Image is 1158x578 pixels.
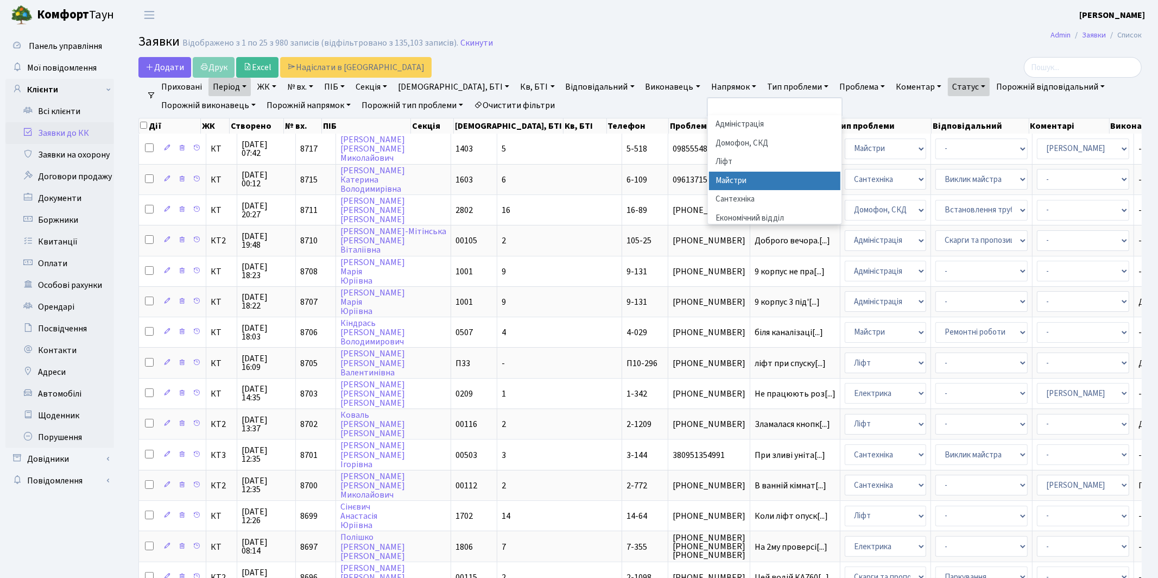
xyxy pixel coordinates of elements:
span: 8705 [300,357,318,369]
a: Заявки [1082,29,1106,41]
span: 8701 [300,449,318,461]
span: 5-518 [627,143,647,155]
span: 8710 [300,235,318,247]
li: Економічний відділ [709,209,840,228]
a: Excel [236,57,279,78]
a: [PERSON_NAME][PERSON_NAME]Миколайович [340,134,405,164]
a: Приховані [157,78,206,96]
li: Ліфт [709,153,840,172]
span: 00105 [455,235,477,247]
a: Документи [5,187,114,209]
a: Заявки на охорону [5,144,114,166]
span: 0961371560 [673,175,745,184]
span: 1001 [455,266,473,278]
th: [DEMOGRAPHIC_DATA], БТІ [454,118,564,134]
a: ЖК [253,78,281,96]
span: П10-296 [627,357,657,369]
li: Список [1106,29,1142,41]
span: [DATE] 18:22 [242,293,291,310]
b: Комфорт [37,6,89,23]
th: Коментарі [1029,118,1110,134]
span: [PHONE_NUMBER] [673,328,745,337]
span: КТ2 [211,420,232,429]
input: Пошук... [1024,57,1142,78]
span: 8703 [300,388,318,400]
span: 9 корпус не пра[...] [755,266,825,278]
li: Сантехніка [709,190,840,209]
a: Секція [351,78,391,96]
span: [PHONE_NUMBER] [673,481,745,490]
a: [PERSON_NAME][PERSON_NAME][PERSON_NAME] [340,195,405,225]
span: ліфт при спуску[...] [755,357,826,369]
a: Очистити фільтри [470,96,559,115]
span: [PHONE_NUMBER] [673,267,745,276]
a: [PERSON_NAME]КатеринаВолодимирівна [340,165,405,195]
a: Оплати [5,253,114,274]
span: 8707 [300,296,318,308]
span: Зламалася кнопк[...] [755,418,830,430]
span: 2-772 [627,480,647,492]
span: 2802 [455,204,473,216]
a: Довідники [5,448,114,470]
b: [PERSON_NAME] [1079,9,1145,21]
a: Боржники [5,209,114,231]
th: ПІБ [322,118,412,134]
span: [DATE] 00:12 [242,171,291,188]
span: КТ [211,359,232,368]
th: Телефон [607,118,669,134]
span: 1-342 [627,388,647,400]
a: Додати [138,57,191,78]
a: Коваль[PERSON_NAME][PERSON_NAME] [340,409,405,439]
a: Полішко[PERSON_NAME][PERSON_NAME] [340,532,405,562]
a: Порожній відповідальний [992,78,1109,96]
th: Відповідальний [932,118,1029,134]
a: Порожній виконавець [157,96,260,115]
span: 1702 [455,510,473,522]
span: [DATE] 19:48 [242,232,291,249]
th: Кв, БТІ [564,118,606,134]
span: Панель управління [29,40,102,52]
button: Переключити навігацію [136,6,163,24]
span: 6 [502,174,506,186]
span: 9 корпус 3 під'[...] [755,296,820,308]
span: 3-144 [627,449,647,461]
span: КТ [211,267,232,276]
span: 1806 [455,541,473,553]
span: 8706 [300,326,318,338]
a: № вх. [283,78,318,96]
span: На 2му проверсі[...] [755,541,827,553]
span: 5 [502,143,506,155]
span: 8711 [300,204,318,216]
span: Коли ліфт опуск[...] [755,510,828,522]
a: Напрямок [707,78,761,96]
span: [DATE] 12:35 [242,476,291,494]
a: Адреси [5,361,114,383]
span: [PHONE_NUMBER] [673,359,745,368]
span: При зливі уніта[...] [755,449,825,461]
a: Щоденник [5,405,114,426]
span: [DATE] 20:27 [242,202,291,219]
span: 9 [502,296,506,308]
span: 7-355 [627,541,647,553]
span: [DATE] 13:37 [242,416,291,433]
span: 6-109 [627,174,647,186]
span: 8700 [300,480,318,492]
a: [DEMOGRAPHIC_DATA], БТІ [394,78,514,96]
span: [DATE] 07:42 [242,140,291,158]
span: 105-25 [627,235,651,247]
span: 1403 [455,143,473,155]
span: [DATE] 18:23 [242,262,291,280]
a: [PERSON_NAME]-Мітінська[PERSON_NAME]Віталіївна [340,225,446,256]
span: [PHONE_NUMBER] [673,512,745,520]
a: Всі клієнти [5,100,114,122]
span: КТ [211,512,232,520]
span: 0507 [455,326,473,338]
span: 14 [502,510,510,522]
a: СінєвичАнастасіяЮріївна [340,501,377,531]
span: В ванній кімнат[...] [755,480,826,492]
span: 2 [502,235,506,247]
span: [DATE] 14:35 [242,385,291,402]
a: Орендарі [5,296,114,318]
nav: breadcrumb [1034,24,1158,47]
span: КТ [211,175,232,184]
